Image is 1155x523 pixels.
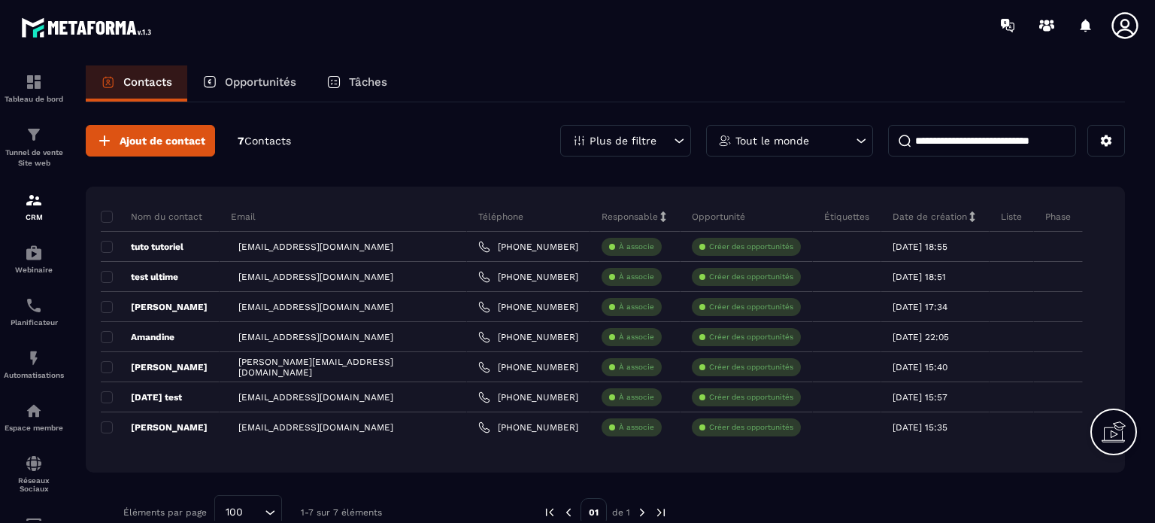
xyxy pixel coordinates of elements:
[635,506,649,519] img: next
[543,506,556,519] img: prev
[619,242,654,252] p: À associe
[1001,211,1022,223] p: Liste
[101,391,182,403] p: [DATE] test
[4,338,64,391] a: automationsautomationsAutomatisations
[4,147,64,169] p: Tunnel de vente Site web
[123,507,207,518] p: Éléments par page
[21,14,156,41] img: logo
[101,241,183,253] p: tuto tutoriel
[893,211,967,223] p: Date de création
[619,302,654,312] p: À associe
[311,65,402,102] a: Tâches
[4,62,64,114] a: formationformationTableau de bord
[478,211,523,223] p: Téléphone
[619,362,654,372] p: À associe
[4,114,64,180] a: formationformationTunnel de vente Site web
[4,318,64,327] p: Planificateur
[893,272,946,282] p: [DATE] 18:51
[86,125,215,157] button: Ajout de contact
[244,135,291,147] span: Contacts
[478,331,578,343] a: [PHONE_NUMBER]
[893,422,947,433] p: [DATE] 15:35
[25,455,43,473] img: social-network
[4,476,64,493] p: Réseaux Sociaux
[4,285,64,338] a: schedulerschedulerPlanificateur
[709,422,793,433] p: Créer des opportunités
[101,331,174,343] p: Amandine
[735,135,809,146] p: Tout le monde
[709,302,793,312] p: Créer des opportunités
[478,361,578,373] a: [PHONE_NUMBER]
[238,134,291,148] p: 7
[478,241,578,253] a: [PHONE_NUMBER]
[187,65,311,102] a: Opportunités
[478,421,578,433] a: [PHONE_NUMBER]
[349,75,387,89] p: Tâches
[120,133,205,148] span: Ajout de contact
[619,392,654,403] p: À associe
[1045,211,1071,223] p: Phase
[4,233,64,285] a: automationsautomationsWebinaire
[590,135,656,146] p: Plus de filtre
[25,126,43,144] img: formation
[4,371,64,379] p: Automatisations
[101,211,202,223] p: Nom du contact
[86,65,187,102] a: Contacts
[893,392,947,403] p: [DATE] 15:57
[4,424,64,432] p: Espace membre
[25,191,43,209] img: formation
[231,211,256,223] p: Email
[893,302,947,312] p: [DATE] 17:34
[478,301,578,313] a: [PHONE_NUMBER]
[619,332,654,342] p: À associe
[893,362,947,372] p: [DATE] 15:40
[101,271,178,283] p: test ultime
[824,211,869,223] p: Étiquettes
[4,443,64,504] a: social-networksocial-networkRéseaux Sociaux
[893,332,949,342] p: [DATE] 22:05
[4,95,64,103] p: Tableau de bord
[709,362,793,372] p: Créer des opportunités
[602,211,658,223] p: Responsable
[4,266,64,274] p: Webinaire
[619,272,654,282] p: À associe
[25,349,43,367] img: automations
[654,506,668,519] img: next
[4,180,64,233] a: formationformationCRM
[612,506,630,518] p: de 1
[619,422,654,433] p: À associe
[709,392,793,403] p: Créer des opportunités
[248,504,261,521] input: Search for option
[709,242,793,252] p: Créer des opportunités
[478,391,578,403] a: [PHONE_NUMBER]
[709,332,793,342] p: Créer des opportunités
[25,402,43,420] img: automations
[478,271,578,283] a: [PHONE_NUMBER]
[25,73,43,91] img: formation
[4,213,64,221] p: CRM
[893,242,947,252] p: [DATE] 18:55
[220,504,248,521] span: 100
[101,421,208,433] p: [PERSON_NAME]
[101,361,208,373] p: [PERSON_NAME]
[25,296,43,315] img: scheduler
[709,272,793,282] p: Créer des opportunités
[123,75,172,89] p: Contacts
[4,391,64,443] a: automationsautomationsEspace membre
[562,506,575,519] img: prev
[101,301,208,313] p: [PERSON_NAME]
[25,244,43,262] img: automations
[692,211,745,223] p: Opportunité
[301,507,382,518] p: 1-7 sur 7 éléments
[225,75,296,89] p: Opportunités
